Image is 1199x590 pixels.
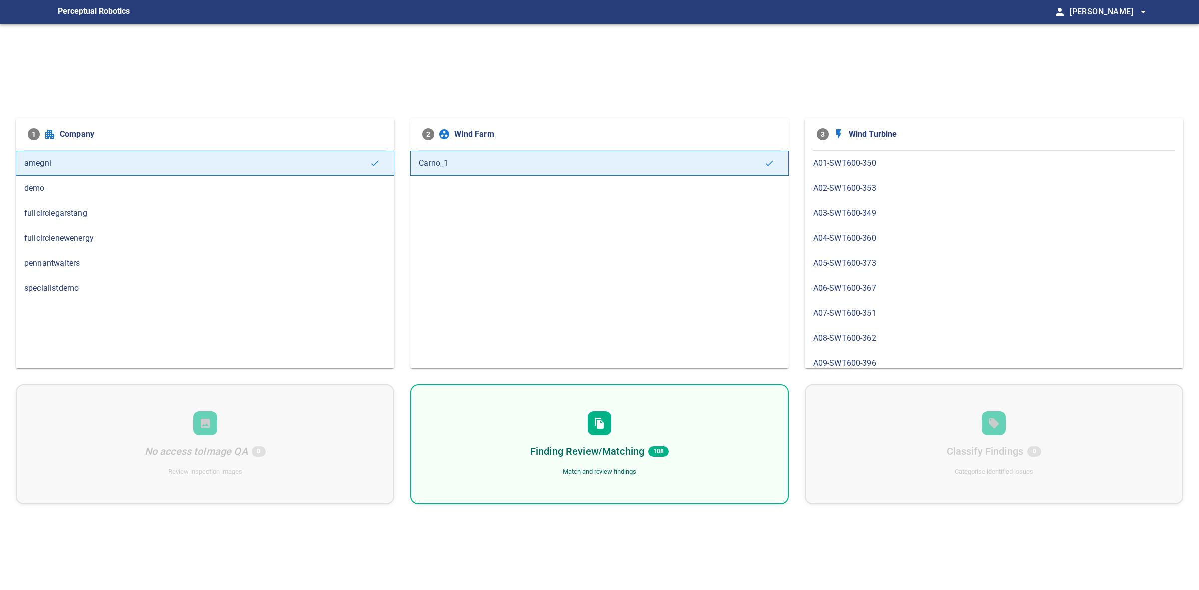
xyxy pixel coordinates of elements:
[16,226,394,251] div: fullcirclenewenergy
[28,128,40,140] span: 1
[454,128,776,140] span: Wind Farm
[813,332,1175,344] span: A08-SWT600-362
[24,207,386,219] span: fullcirclegarstang
[805,201,1183,226] div: A03-SWT600-349
[16,251,394,276] div: pennantwalters
[410,151,788,176] div: Carno_1
[813,307,1175,319] span: A07-SWT600-351
[1070,5,1149,19] span: [PERSON_NAME]
[813,232,1175,244] span: A04-SWT600-360
[60,128,382,140] span: Company
[16,176,394,201] div: demo
[813,157,1175,169] span: A01-SWT600-350
[419,157,764,169] span: Carno_1
[805,301,1183,326] div: A07-SWT600-351
[24,282,386,294] span: specialistdemo
[16,201,394,226] div: fullcirclegarstang
[805,251,1183,276] div: A05-SWT600-373
[1137,6,1149,18] span: arrow_drop_down
[16,276,394,301] div: specialistdemo
[16,151,394,176] div: amegni
[530,443,644,459] h6: Finding Review/Matching
[410,384,788,504] div: Finding Review/Matching108Match and review findings
[1066,2,1149,22] button: [PERSON_NAME]
[24,182,386,194] span: demo
[813,357,1175,369] span: A09-SWT600-396
[813,282,1175,294] span: A06-SWT600-367
[813,257,1175,269] span: A05-SWT600-373
[24,157,370,169] span: amegni
[805,226,1183,251] div: A04-SWT600-360
[805,176,1183,201] div: A02-SWT600-353
[813,182,1175,194] span: A02-SWT600-353
[805,276,1183,301] div: A06-SWT600-367
[58,4,130,20] figcaption: Perceptual Robotics
[813,207,1175,219] span: A03-SWT600-349
[1054,6,1066,18] span: person
[563,467,636,477] div: Match and review findings
[805,151,1183,176] div: A01-SWT600-350
[24,232,386,244] span: fullcirclenewenergy
[805,326,1183,351] div: A08-SWT600-362
[422,128,434,140] span: 2
[805,351,1183,376] div: A09-SWT600-396
[817,128,829,140] span: 3
[24,257,386,269] span: pennantwalters
[648,446,669,457] span: 108
[849,128,1171,140] span: Wind Turbine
